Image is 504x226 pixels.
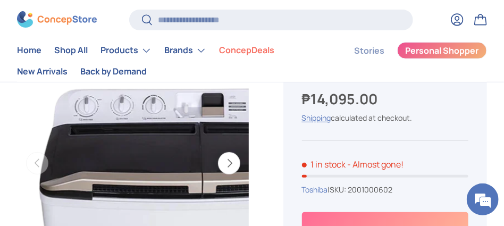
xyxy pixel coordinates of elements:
[302,113,331,123] a: Shipping
[302,158,346,170] span: 1 in stock
[94,40,158,61] summary: Products
[55,60,179,73] div: Chat with us now
[302,89,381,108] strong: ₱14,095.00
[329,40,487,82] nav: Secondary
[397,42,487,59] a: Personal Shopper
[5,130,203,167] textarea: Type your message and hit 'Enter'
[302,185,328,195] a: Toshiba
[17,40,41,61] a: Home
[62,54,147,161] span: We're online!
[174,5,200,31] div: Minimize live chat window
[328,185,393,195] span: |
[406,47,479,55] span: Personal Shopper
[348,185,393,195] span: 2001000602
[54,40,88,61] a: Shop All
[17,61,68,82] a: New Arrivals
[219,40,274,61] a: ConcepDeals
[80,61,147,82] a: Back by Demand
[302,112,468,123] div: calculated at checkout.
[330,185,347,195] span: SKU:
[17,40,329,82] nav: Primary
[348,158,404,170] p: - Almost gone!
[158,40,213,61] summary: Brands
[354,40,384,61] a: Stories
[17,12,97,28] img: ConcepStore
